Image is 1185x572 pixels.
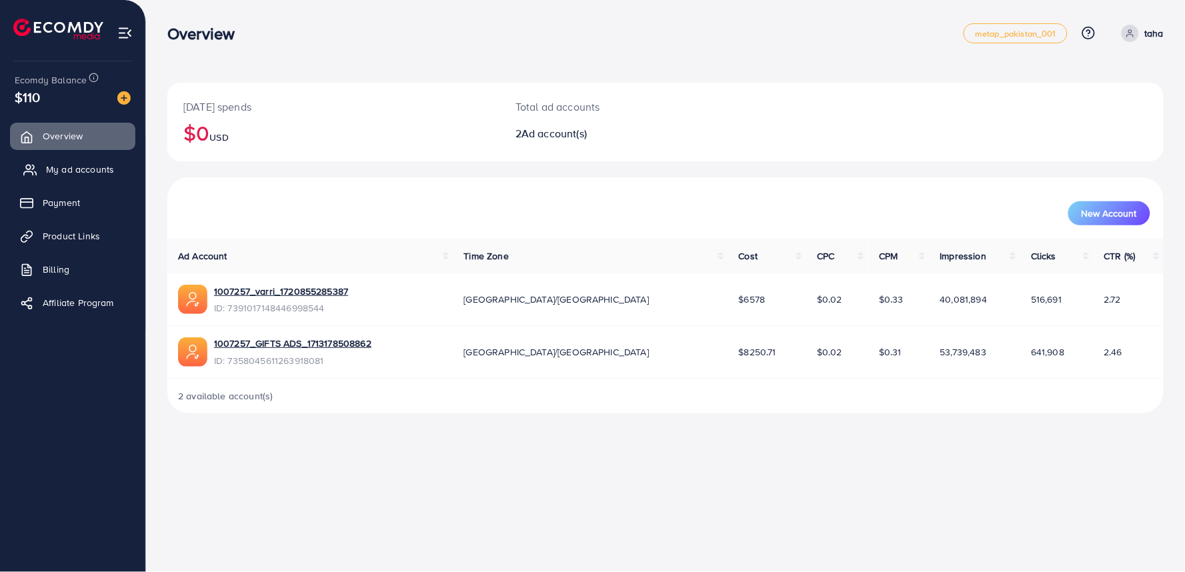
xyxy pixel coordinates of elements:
span: ID: 7391017148446998544 [214,301,348,315]
span: [GEOGRAPHIC_DATA]/[GEOGRAPHIC_DATA] [464,293,650,306]
span: 53,739,483 [940,345,987,359]
img: image [117,91,131,105]
span: 40,081,894 [940,293,988,306]
a: taha [1116,25,1164,42]
a: My ad accounts [10,156,135,183]
span: 2.72 [1104,293,1122,306]
a: 1007257_GIFTS ADS_1713178508862 [214,337,371,350]
span: CPC [817,249,834,263]
span: CTR (%) [1104,249,1136,263]
span: Time Zone [464,249,509,263]
span: $0.02 [817,293,842,306]
img: ic-ads-acc.e4c84228.svg [178,285,207,314]
span: Payment [43,196,80,209]
p: Total ad accounts [515,99,733,115]
span: Overview [43,129,83,143]
h2: $0 [183,120,483,145]
span: [GEOGRAPHIC_DATA]/[GEOGRAPHIC_DATA] [464,345,650,359]
a: metap_pakistan_001 [964,23,1068,43]
span: Ecomdy Balance [15,73,87,87]
span: Billing [43,263,69,276]
button: New Account [1068,201,1150,225]
img: ic-ads-acc.e4c84228.svg [178,337,207,367]
iframe: Chat [1128,512,1175,562]
span: Clicks [1031,249,1056,263]
span: $8250.71 [739,345,776,359]
a: Overview [10,123,135,149]
span: $0.31 [879,345,902,359]
span: Ad account(s) [521,126,587,141]
a: Affiliate Program [10,289,135,316]
span: My ad accounts [46,163,114,176]
a: Payment [10,189,135,216]
p: taha [1144,25,1164,41]
span: $0.02 [817,345,842,359]
img: logo [13,19,103,39]
span: CPM [879,249,898,263]
span: Cost [739,249,758,263]
span: ID: 7358045611263918081 [214,354,371,367]
span: $6578 [739,293,766,306]
a: Billing [10,256,135,283]
h3: Overview [167,24,245,43]
a: Product Links [10,223,135,249]
span: Impression [940,249,987,263]
span: New Account [1082,209,1137,218]
span: 516,691 [1031,293,1062,306]
span: USD [209,131,228,144]
span: metap_pakistan_001 [975,29,1056,38]
span: 641,908 [1031,345,1064,359]
span: Product Links [43,229,100,243]
span: 2.46 [1104,345,1123,359]
span: 2 available account(s) [178,389,273,403]
span: $0.33 [879,293,904,306]
span: $110 [15,87,41,107]
a: 1007257_varri_1720855285387 [214,285,348,298]
p: [DATE] spends [183,99,483,115]
h2: 2 [515,127,733,140]
span: Ad Account [178,249,227,263]
img: menu [117,25,133,41]
span: Affiliate Program [43,296,114,309]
